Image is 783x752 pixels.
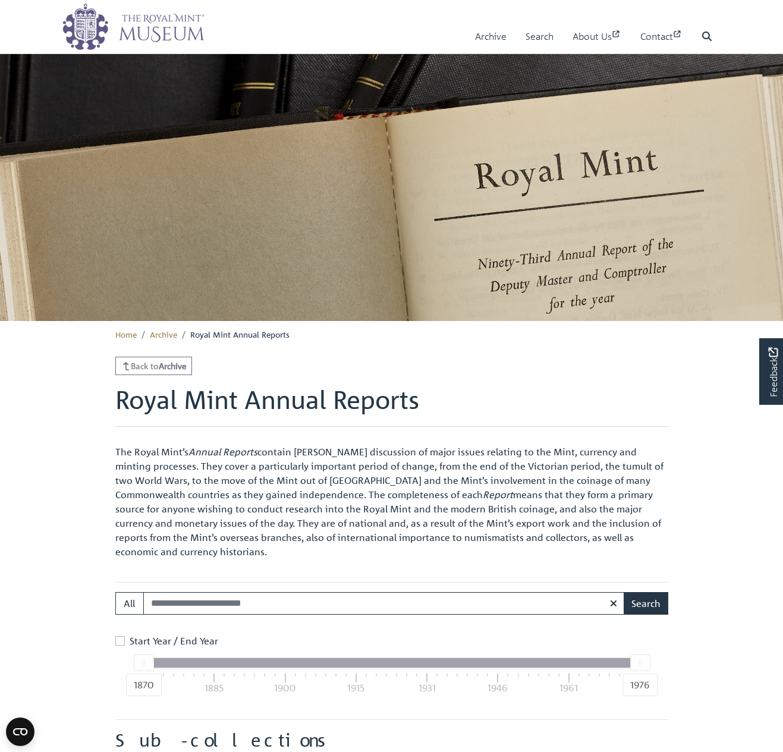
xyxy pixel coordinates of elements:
[475,20,507,54] a: Archive
[188,446,257,458] em: Annual Reports
[347,681,364,695] div: 1915
[143,592,625,615] input: Search this collection...
[419,681,436,695] div: 1931
[62,3,205,51] img: logo_wide.png
[115,329,137,339] a: Home
[6,718,34,746] button: Open CMP widget
[205,681,224,695] div: 1885
[622,674,658,696] div: 1976
[115,445,668,559] p: The Royal Mint’s contain [PERSON_NAME] discussion of major issues relating to the Mint, currency ...
[115,357,193,375] a: Back toArchive
[624,592,668,615] button: Search
[115,729,668,751] h2: Sub-collections
[115,385,668,426] h1: Royal Mint Annual Reports
[488,681,508,695] div: 1946
[526,20,554,54] a: Search
[159,360,187,371] strong: Archive
[115,592,144,615] button: All
[130,634,218,648] label: Start Year / End Year
[274,681,296,695] div: 1900
[759,338,783,405] a: Would you like to provide feedback?
[150,329,177,339] a: Archive
[766,348,780,397] span: Feedback
[573,20,621,54] a: About Us
[640,20,683,54] a: Contact
[190,329,290,339] span: Royal Mint Annual Reports
[125,674,161,696] div: 1870
[483,489,513,501] em: Report
[559,681,578,695] div: 1961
